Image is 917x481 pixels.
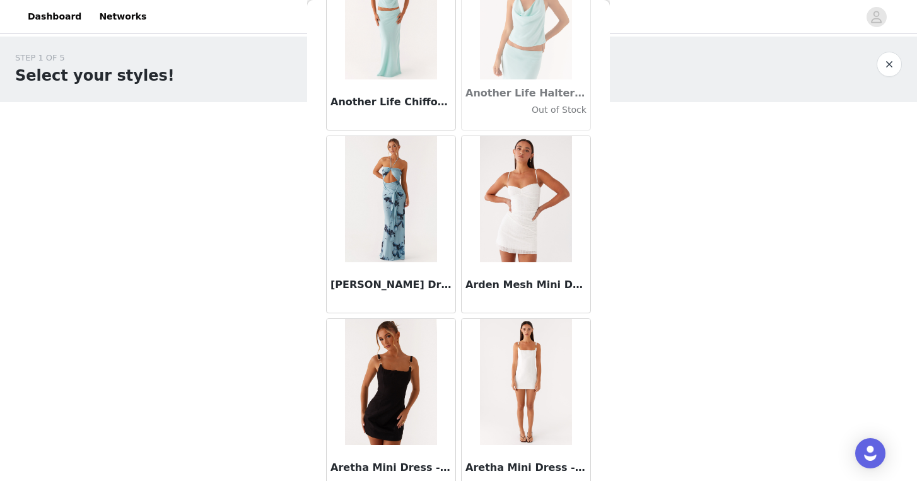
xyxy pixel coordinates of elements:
[15,52,175,64] div: STEP 1 OF 5
[330,277,452,293] h3: [PERSON_NAME] Dress - Black Blue Floral
[855,438,885,468] div: Open Intercom Messenger
[480,136,571,262] img: Arden Mesh Mini Dress - White
[330,460,452,475] h3: Aretha Mini Dress - Black
[345,136,436,262] img: Antonia Maxi Dress - Black Blue Floral
[345,319,436,445] img: Aretha Mini Dress - Black
[465,103,587,117] h4: Out of Stock
[465,86,587,101] h3: Another Life Halter Top - Pale Blue
[91,3,154,31] a: Networks
[15,64,175,87] h1: Select your styles!
[465,277,587,293] h3: Arden Mesh Mini Dress - White
[330,95,452,110] h3: Another Life Chiffon Maxi Skirt - Pale Blue
[465,460,587,475] h3: Aretha Mini Dress - White
[870,7,882,27] div: avatar
[20,3,89,31] a: Dashboard
[480,319,571,445] img: Aretha Mini Dress - White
